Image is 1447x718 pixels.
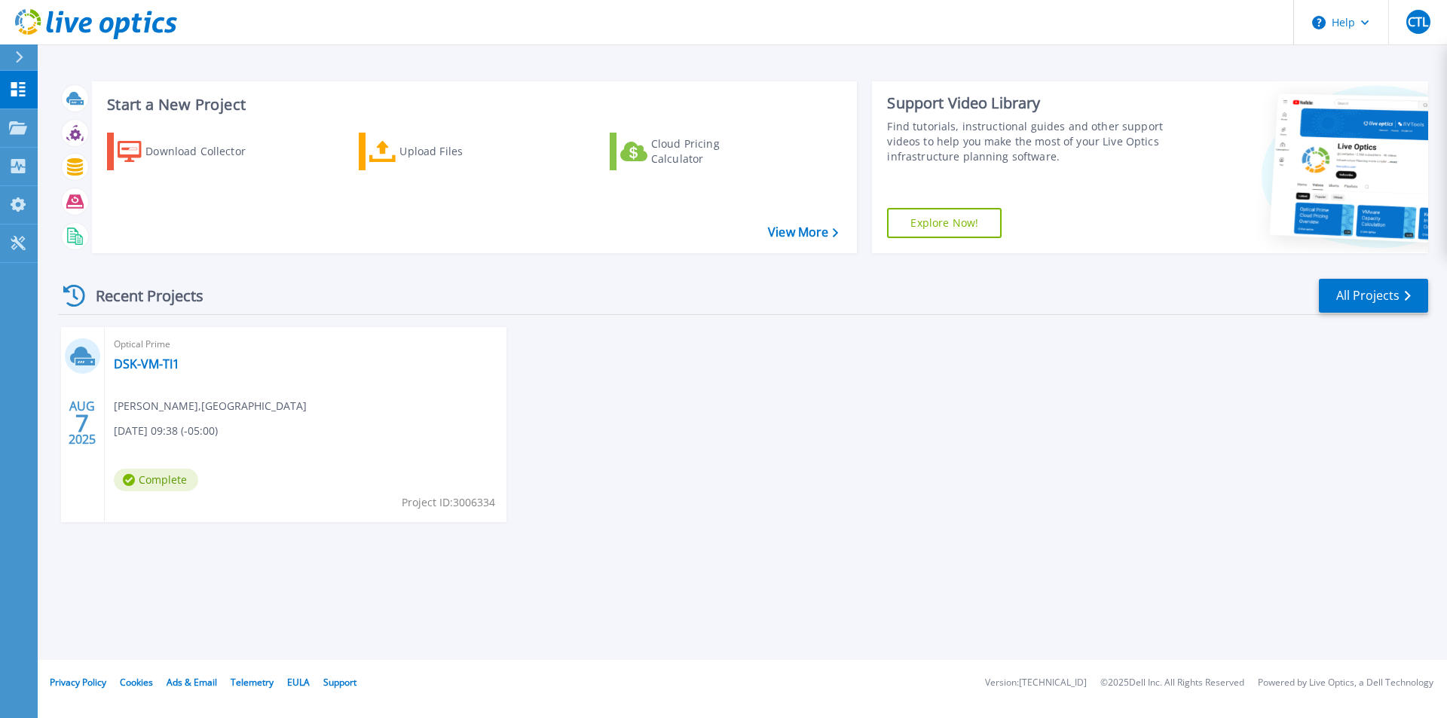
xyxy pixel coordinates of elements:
[651,136,772,167] div: Cloud Pricing Calculator
[114,398,307,414] span: [PERSON_NAME] , [GEOGRAPHIC_DATA]
[1408,16,1428,28] span: CTL
[985,678,1087,688] li: Version: [TECHNICAL_ID]
[114,356,179,371] a: DSK-VM-TI1
[114,469,198,491] span: Complete
[231,676,274,689] a: Telemetry
[68,396,96,451] div: AUG 2025
[323,676,356,689] a: Support
[75,417,89,429] span: 7
[399,136,520,167] div: Upload Files
[107,133,275,170] a: Download Collector
[120,676,153,689] a: Cookies
[145,136,266,167] div: Download Collector
[1100,678,1244,688] li: © 2025 Dell Inc. All Rights Reserved
[887,93,1170,113] div: Support Video Library
[114,336,497,353] span: Optical Prime
[50,676,106,689] a: Privacy Policy
[58,277,224,314] div: Recent Projects
[1258,678,1433,688] li: Powered by Live Optics, a Dell Technology
[887,208,1002,238] a: Explore Now!
[887,119,1170,164] div: Find tutorials, instructional guides and other support videos to help you make the most of your L...
[768,225,838,240] a: View More
[114,423,218,439] span: [DATE] 09:38 (-05:00)
[359,133,527,170] a: Upload Files
[610,133,778,170] a: Cloud Pricing Calculator
[107,96,838,113] h3: Start a New Project
[402,494,495,511] span: Project ID: 3006334
[1319,279,1428,313] a: All Projects
[167,676,217,689] a: Ads & Email
[287,676,310,689] a: EULA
